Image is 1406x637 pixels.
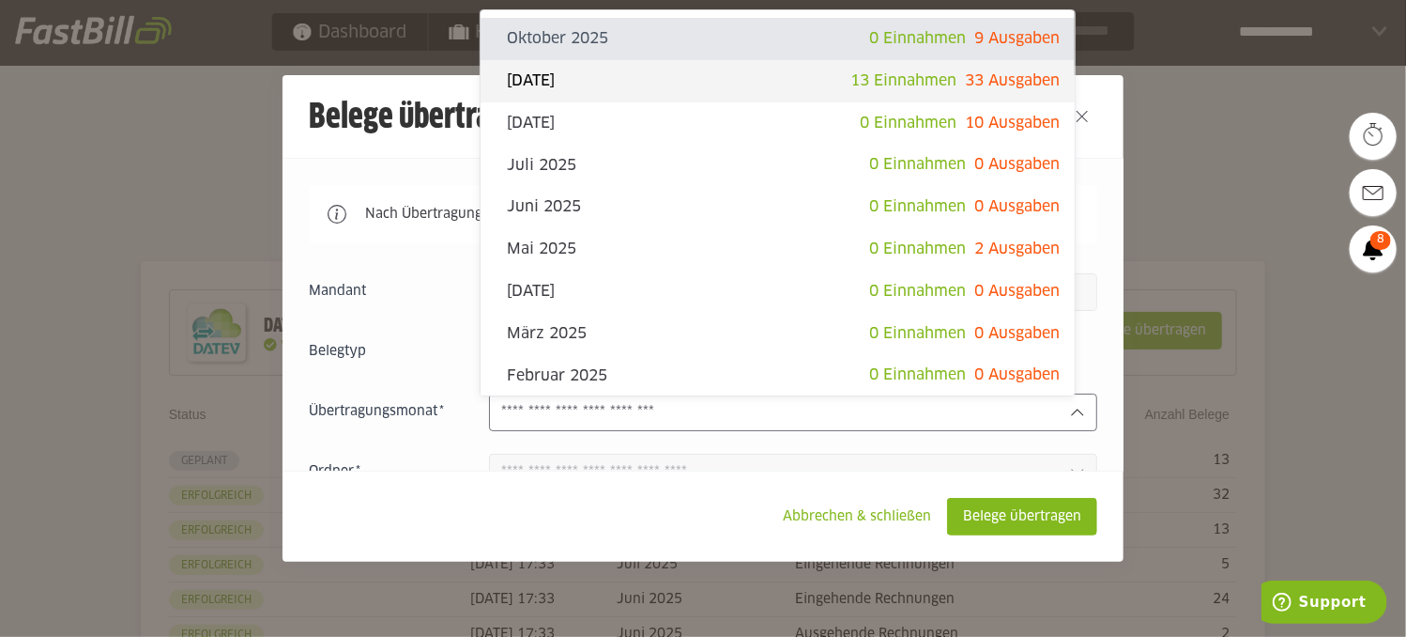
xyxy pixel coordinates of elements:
[767,498,947,536] sl-button: Abbrechen & schließen
[481,102,1076,145] sl-option: [DATE]
[869,31,966,46] span: 0 Einnahmen
[974,199,1060,214] span: 0 Ausgaben
[965,73,1060,88] span: 33 Ausgaben
[869,241,966,256] span: 0 Einnahmen
[974,326,1060,341] span: 0 Ausgaben
[965,116,1060,131] span: 10 Ausgaben
[850,73,956,88] span: 13 Einnahmen
[481,228,1076,271] sl-option: Mai 2025
[869,367,966,382] span: 0 Einnahmen
[481,186,1076,228] sl-option: Juni 2025
[481,313,1076,355] sl-option: März 2025
[869,326,966,341] span: 0 Einnahmen
[1261,581,1387,628] iframe: Öffnet ein Widget, in dem Sie weitere Informationen finden
[974,367,1060,382] span: 0 Ausgaben
[974,284,1060,299] span: 0 Ausgaben
[481,354,1076,396] sl-option: Februar 2025
[481,271,1076,313] sl-option: [DATE]
[481,144,1076,186] sl-option: Juli 2025
[869,284,966,299] span: 0 Einnahmen
[1370,231,1391,250] span: 8
[860,116,956,131] span: 0 Einnahmen
[869,157,966,172] span: 0 Einnahmen
[869,199,966,214] span: 0 Einnahmen
[974,157,1060,172] span: 0 Ausgaben
[974,31,1060,46] span: 9 Ausgaben
[947,498,1097,536] sl-button: Belege übertragen
[1350,225,1397,272] a: 8
[974,241,1060,256] span: 2 Ausgaben
[481,60,1076,102] sl-option: [DATE]
[481,18,1076,60] sl-option: Oktober 2025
